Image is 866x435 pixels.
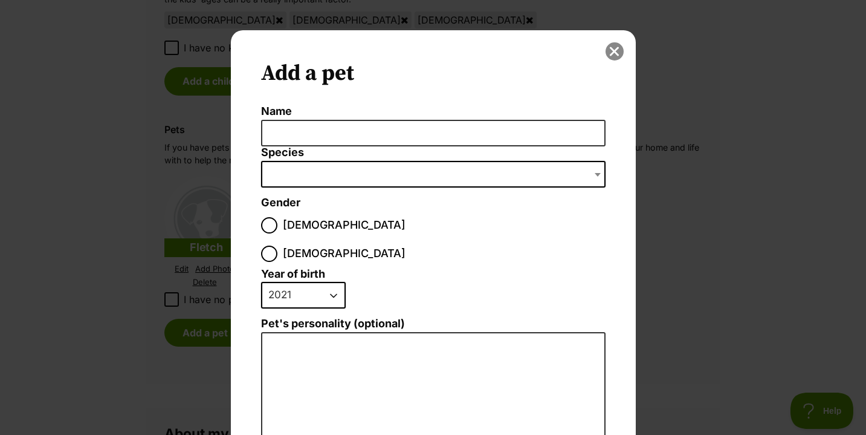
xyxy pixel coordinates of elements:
label: Pet's personality (optional) [261,318,606,330]
button: close [606,42,624,61]
label: Name [261,105,606,118]
label: Gender [261,197,300,209]
span: [DEMOGRAPHIC_DATA] [283,217,406,234]
label: Species [261,146,606,159]
span: [DEMOGRAPHIC_DATA] [283,246,406,262]
h2: Add a pet [261,61,606,87]
label: Year of birth [261,268,325,281]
